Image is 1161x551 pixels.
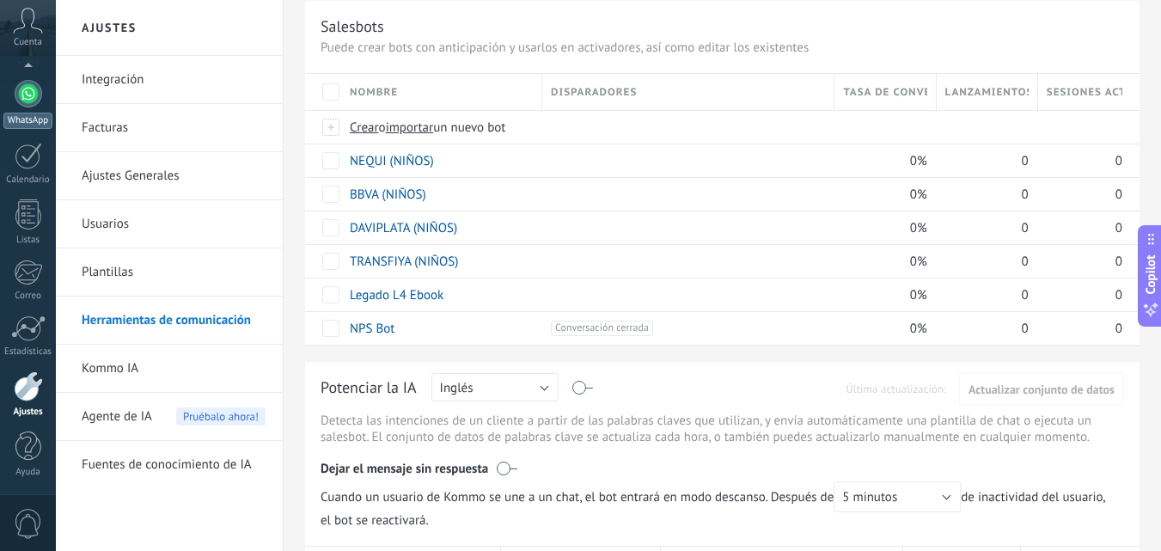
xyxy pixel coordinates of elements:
[321,413,1124,445] p: Detecta las intenciones de un cliente a partir de las palabras claves que utilizan, y envía autom...
[56,152,283,200] li: Ajustes Generales
[14,37,42,48] span: Cuenta
[433,119,505,136] span: un nuevo bot
[350,119,379,136] span: Crear
[1038,245,1122,278] div: 0
[321,481,961,512] span: Cuando un usuario de Kommo se une a un chat, el bot entrará en modo descanso. Después de
[1022,254,1029,270] span: 0
[1038,144,1122,177] div: 0
[3,467,53,478] div: Ayuda
[551,84,637,101] span: Disparadores
[834,481,961,512] button: 5 minutos
[937,211,1030,244] div: 0
[551,321,653,336] span: Conversación cerrada
[3,174,53,186] div: Calendario
[56,441,283,488] li: Fuentes de conocimiento de IA
[56,393,283,441] li: Agente de IA
[937,144,1030,177] div: 0
[350,321,394,337] a: NPS Bot
[56,297,283,345] li: Herramientas de comunicación
[910,187,927,203] span: 0%
[350,254,459,270] a: TRANSFIYA (NIÑOS)
[176,407,266,425] span: Pruébalo ahora!
[937,312,1030,345] div: 0
[1142,254,1159,294] span: Copilot
[1022,321,1029,337] span: 0
[321,16,384,36] div: Salesbots
[56,345,283,393] li: Kommo IA
[1115,220,1122,236] span: 0
[834,178,927,211] div: 0%
[1038,312,1122,345] div: 0
[3,407,53,418] div: Ajustes
[834,279,927,311] div: 0%
[834,144,927,177] div: 0%
[82,345,266,393] a: Kommo IA
[945,84,1029,101] span: Lanzamientos totales
[1038,279,1122,311] div: 0
[82,441,266,489] a: Fuentes de conocimiento de IA
[321,40,1124,56] p: Puede crear bots con anticipación y usarlos en activadores, así como editar los existentes
[1115,287,1122,303] span: 0
[82,200,266,248] a: Usuarios
[1038,211,1122,244] div: 0
[1115,187,1122,203] span: 0
[350,187,426,203] a: BBVA (NIÑOS)
[842,489,897,505] span: 5 minutos
[321,481,1124,529] span: de inactividad del usuario, el bot se reactivará.
[937,245,1030,278] div: 0
[386,119,434,136] span: importar
[3,346,53,358] div: Estadísticas
[82,152,266,200] a: Ajustes Generales
[82,393,266,441] a: Agente de IAPruébalo ahora!
[937,178,1030,211] div: 0
[1022,287,1029,303] span: 0
[910,220,927,236] span: 0%
[3,291,53,302] div: Correo
[56,56,283,104] li: Integración
[82,393,152,441] span: Agente de IA
[440,380,474,396] span: Inglés
[82,104,266,152] a: Facturas
[834,211,927,244] div: 0%
[379,119,386,136] span: o
[1115,321,1122,337] span: 0
[1022,187,1029,203] span: 0
[1115,153,1122,169] span: 0
[431,373,559,401] button: Inglés
[350,153,434,169] a: NEQUI (NIÑOS)
[1038,178,1122,211] div: 0
[910,153,927,169] span: 0%
[843,84,926,101] span: Tasa de conversión
[82,56,266,104] a: Integración
[350,220,457,236] a: DAVIPLATA (NIÑOS)
[937,279,1030,311] div: 0
[3,235,53,246] div: Listas
[910,321,927,337] span: 0%
[834,245,927,278] div: 0%
[82,297,266,345] a: Herramientas de comunicación
[834,312,927,345] div: 0%
[3,113,52,129] div: WhatsApp
[82,248,266,297] a: Plantillas
[1022,153,1029,169] span: 0
[56,200,283,248] li: Usuarios
[56,104,283,152] li: Facturas
[321,449,1124,481] div: Dejar el mensaje sin respuesta
[56,248,283,297] li: Plantillas
[1047,84,1122,101] span: Sesiones activas
[350,287,443,303] a: Legado L4 Ebook
[910,254,927,270] span: 0%
[1115,254,1122,270] span: 0
[1022,220,1029,236] span: 0
[321,377,417,404] div: Potenciar la IA
[350,84,398,101] span: Nombre
[910,287,927,303] span: 0%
